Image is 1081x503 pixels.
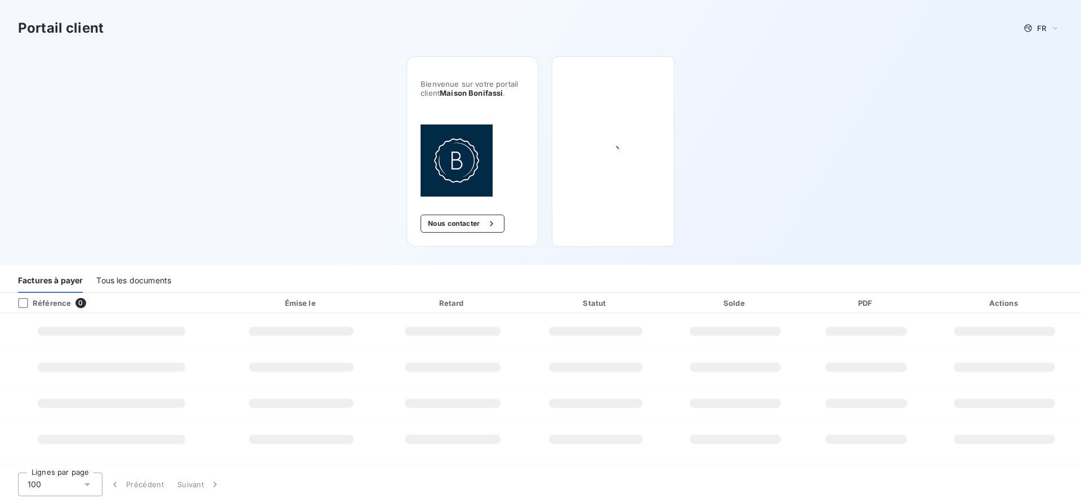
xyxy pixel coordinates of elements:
div: Actions [930,297,1079,309]
button: Précédent [102,473,171,496]
span: 0 [75,298,86,308]
div: PDF [806,297,926,309]
div: Tous les documents [96,269,171,293]
button: Suivant [171,473,227,496]
span: Maison Bonifassi [440,88,503,97]
span: FR [1037,24,1046,33]
span: Bienvenue sur votre portail client . [421,79,524,97]
h3: Portail client [18,18,104,38]
div: Solde [668,297,802,309]
div: Émise le [225,297,378,309]
div: Référence [9,298,71,308]
button: Nous contacter [421,215,504,233]
div: Retard [382,297,522,309]
span: 100 [28,479,41,490]
img: Company logo [421,124,493,197]
div: Factures à payer [18,269,83,293]
div: Statut [527,297,664,309]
